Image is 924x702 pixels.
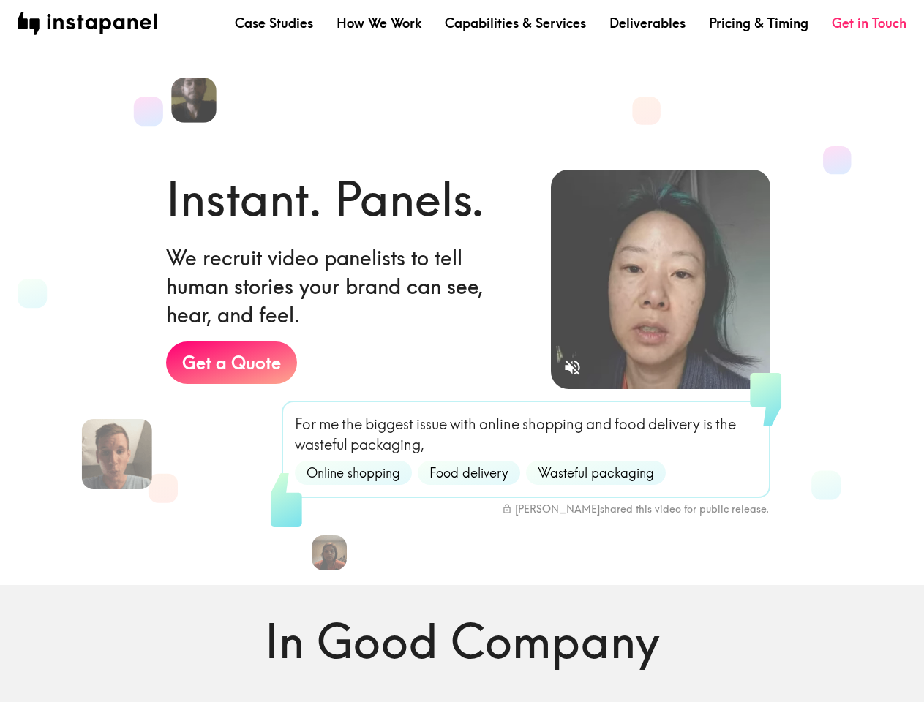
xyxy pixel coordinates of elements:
[81,419,151,489] img: Eric
[502,502,769,516] div: [PERSON_NAME] shared this video for public release.
[312,535,347,570] img: Trish
[421,464,517,482] span: Food delivery
[715,414,736,434] span: the
[416,414,447,434] span: issue
[365,414,413,434] span: biggest
[609,14,686,32] a: Deliverables
[522,414,583,434] span: shopping
[235,14,313,32] a: Case Studies
[166,166,484,232] h1: Instant. Panels.
[832,14,906,32] a: Get in Touch
[615,414,645,434] span: food
[166,244,527,330] h6: We recruit video panelists to tell human stories your brand can see, hear, and feel.
[295,434,348,455] span: wasteful
[709,14,808,32] a: Pricing & Timing
[586,414,612,434] span: and
[171,78,217,123] img: Miguel
[350,434,424,455] span: packaging,
[342,414,362,434] span: the
[450,414,476,434] span: with
[529,464,663,482] span: Wasteful packaging
[295,414,316,434] span: For
[703,414,713,434] span: is
[557,352,588,383] button: Sound is off
[445,14,586,32] a: Capabilities & Services
[298,464,409,482] span: Online shopping
[18,12,157,35] img: instapanel
[319,414,339,434] span: me
[648,414,700,434] span: delivery
[166,341,297,384] a: Get a Quote
[479,414,519,434] span: online
[41,608,884,674] h1: In Good Company
[337,14,421,32] a: How We Work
